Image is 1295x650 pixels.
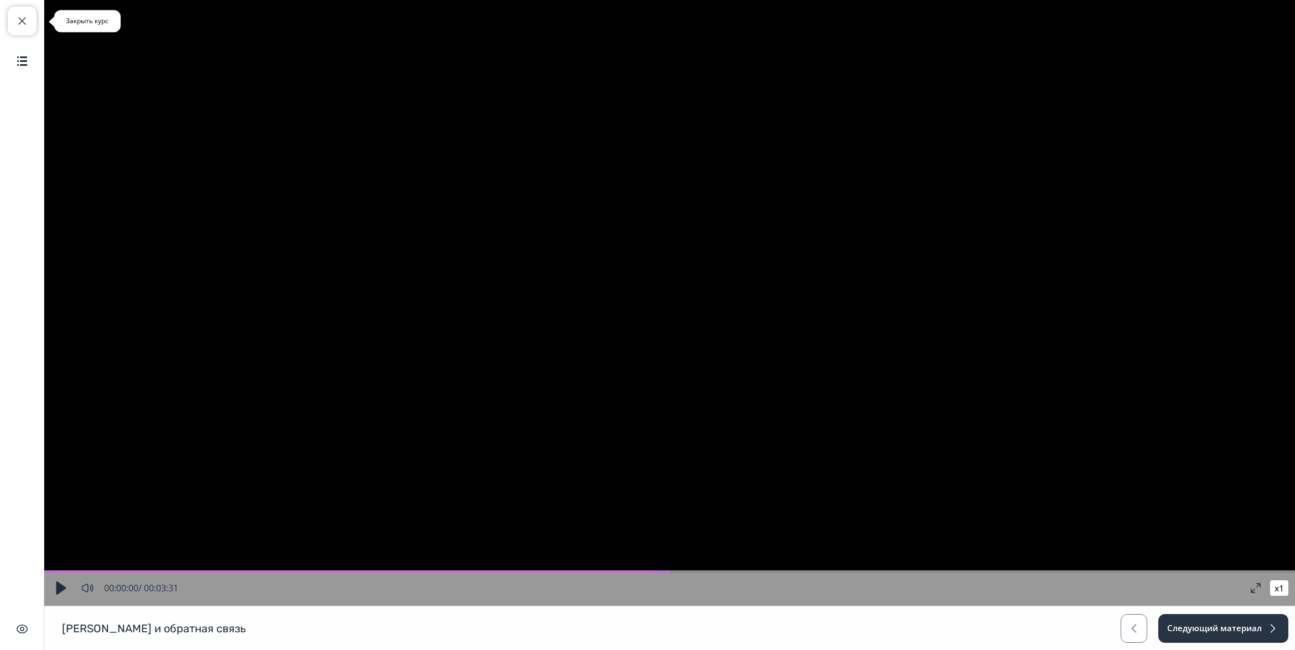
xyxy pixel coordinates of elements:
button: Закрыть курс [8,7,37,35]
div: 00:00:00 / 00:03:31 [104,581,178,595]
img: Содержание [15,54,29,67]
button: Следующий материал [1158,614,1288,643]
img: Скрыть интерфейс [15,622,29,636]
p: Закрыть курс [61,17,114,25]
h1: [PERSON_NAME] и обратная связь [62,621,246,636]
button: x1 [1270,580,1288,596]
